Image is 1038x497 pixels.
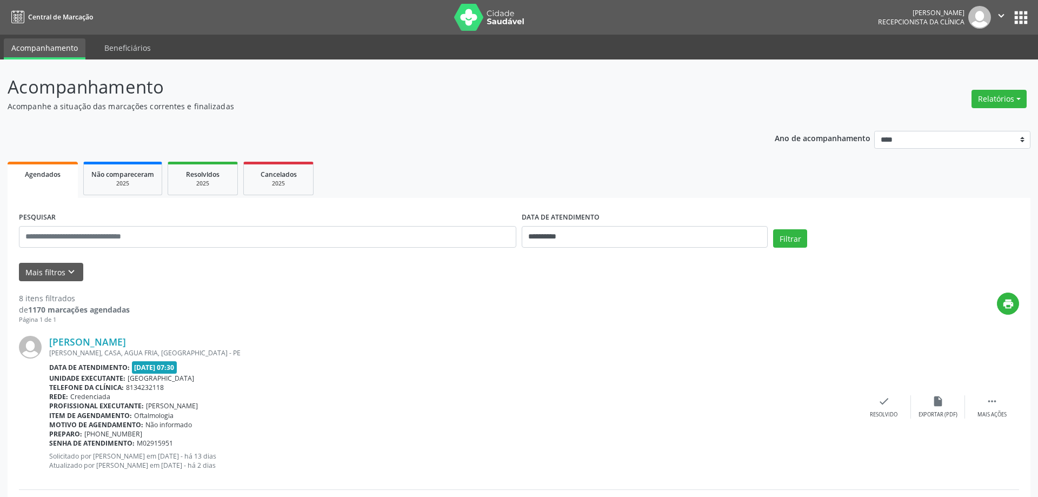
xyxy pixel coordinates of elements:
div: 2025 [91,180,154,188]
span: [PHONE_NUMBER] [84,429,142,439]
button:  [991,6,1012,29]
i: keyboard_arrow_down [65,266,77,278]
label: PESQUISAR [19,209,56,226]
p: Solicitado por [PERSON_NAME] em [DATE] - há 13 dias Atualizado por [PERSON_NAME] em [DATE] - há 2... [49,452,857,470]
b: Data de atendimento: [49,363,130,372]
span: Oftalmologia [134,411,174,420]
span: [PERSON_NAME] [146,401,198,410]
p: Acompanhamento [8,74,723,101]
span: M02915951 [137,439,173,448]
b: Item de agendamento: [49,411,132,420]
div: Resolvido [870,411,897,419]
span: Não compareceram [91,170,154,179]
i: check [878,395,890,407]
strong: 1170 marcações agendadas [28,304,130,315]
b: Motivo de agendamento: [49,420,143,429]
div: 2025 [176,180,230,188]
img: img [968,6,991,29]
b: Telefone da clínica: [49,383,124,392]
span: [GEOGRAPHIC_DATA] [128,374,194,383]
a: Acompanhamento [4,38,85,59]
div: 2025 [251,180,305,188]
b: Rede: [49,392,68,401]
a: Central de Marcação [8,8,93,26]
i: print [1002,298,1014,310]
span: [DATE] 07:30 [132,361,177,374]
div: de [19,304,130,315]
i:  [995,10,1007,22]
button: Relatórios [972,90,1027,108]
button: Filtrar [773,229,807,248]
p: Acompanhe a situação das marcações correntes e finalizadas [8,101,723,112]
span: Recepcionista da clínica [878,17,964,26]
button: apps [1012,8,1030,27]
i:  [986,395,998,407]
div: Página 1 de 1 [19,315,130,324]
span: Resolvidos [186,170,219,179]
span: Cancelados [261,170,297,179]
i: insert_drive_file [932,395,944,407]
b: Senha de atendimento: [49,439,135,448]
div: [PERSON_NAME], CASA, AGUA FRIA, [GEOGRAPHIC_DATA] - PE [49,348,857,357]
button: Mais filtroskeyboard_arrow_down [19,263,83,282]
span: Credenciada [70,392,110,401]
a: Beneficiários [97,38,158,57]
div: Exportar (PDF) [919,411,957,419]
b: Preparo: [49,429,82,439]
span: Não informado [145,420,192,429]
span: Central de Marcação [28,12,93,22]
img: img [19,336,42,359]
div: 8 itens filtrados [19,293,130,304]
b: Unidade executante: [49,374,125,383]
span: 8134232118 [126,383,164,392]
button: print [997,293,1019,315]
span: Agendados [25,170,61,179]
label: DATA DE ATENDIMENTO [522,209,600,226]
b: Profissional executante: [49,401,144,410]
p: Ano de acompanhamento [775,131,870,144]
a: [PERSON_NAME] [49,336,126,348]
div: Mais ações [977,411,1007,419]
div: [PERSON_NAME] [878,8,964,17]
